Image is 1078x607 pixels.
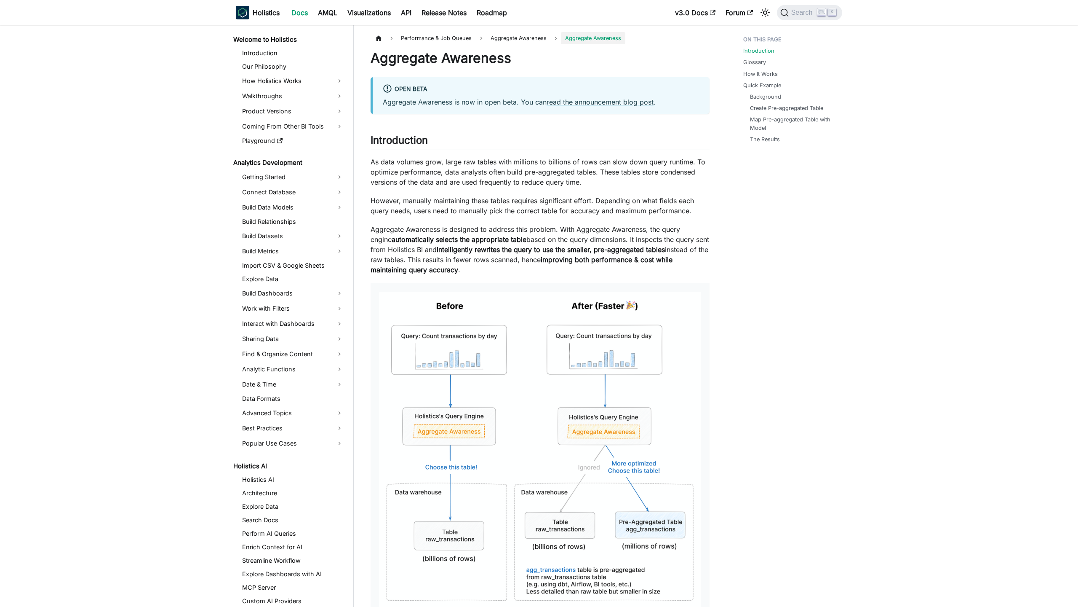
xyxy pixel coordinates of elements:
a: Release Notes [416,6,472,19]
a: Explore Data [240,501,346,513]
a: API [396,6,416,19]
nav: Breadcrumbs [371,32,710,44]
a: Data Formats [240,393,346,405]
a: Interact with Dashboards [240,317,346,330]
a: Sharing Data [240,332,346,346]
a: Build Relationships [240,216,346,228]
a: Build Metrics [240,244,346,258]
a: Background [750,93,781,101]
a: Import CSV & Google Sheets [240,260,346,271]
a: Architecture [240,487,346,499]
a: Welcome to Holistics [231,34,346,46]
b: Holistics [253,8,280,18]
strong: intelligently rewrites the query to use the smaller, pre-aggregated tables [437,245,665,254]
span: Aggregate Awareness [561,32,625,44]
span: Performance & Job Queues [397,32,476,44]
a: Glossary [743,58,766,66]
a: Quick Example [743,81,781,89]
a: Analytic Functions [240,363,346,376]
a: Enrich Context for AI [240,541,346,553]
a: Build Data Models [240,201,346,214]
a: Explore Data [240,273,346,285]
button: Switch between dark and light mode (currently light mode) [758,6,772,19]
a: Create Pre-aggregated Table [750,104,823,112]
kbd: K [828,8,836,16]
a: Search Docs [240,514,346,526]
span: Search [789,9,818,16]
h2: Introduction [371,134,710,150]
a: Introduction [240,47,346,59]
a: How Holistics Works [240,74,346,88]
a: Build Dashboards [240,287,346,300]
a: MCP Server [240,582,346,594]
a: read the announcement blog post [547,98,654,106]
nav: Docs sidebar [227,25,354,607]
a: Roadmap [472,6,512,19]
a: Coming From Other BI Tools [240,120,346,133]
p: However, manually maintaining these tables requires significant effort. Depending on what fields ... [371,196,710,216]
a: Advanced Topics [240,406,346,420]
a: v3.0 Docs [670,6,720,19]
a: Explore Dashboards with AI [240,568,346,580]
a: AMQL [313,6,342,19]
a: Date & Time [240,378,346,391]
div: Open Beta [383,84,699,95]
a: Our Philosophy [240,61,346,73]
button: Search (Ctrl+K) [777,5,842,20]
img: Holistics [236,6,249,19]
p: Aggregate Awareness is designed to address this problem. With Aggregate Awareness, the query engi... [371,224,710,275]
a: Streamline Workflow [240,555,346,567]
a: Find & Organize Content [240,347,346,361]
a: Build Datasets [240,229,346,243]
a: The Results [750,135,780,143]
a: Product Versions [240,105,346,118]
a: Popular Use Cases [240,437,346,450]
a: Connect Database [240,185,346,199]
a: HolisticsHolistics [236,6,280,19]
a: Docs [286,6,313,19]
a: Custom AI Providers [240,595,346,607]
span: Aggregate Awareness [486,32,551,44]
a: Playground [240,135,346,147]
a: Best Practices [240,422,346,435]
p: Aggregate Awareness is now in open beta. You can . [383,97,699,107]
a: Analytics Development [231,157,346,169]
a: Getting Started [240,170,346,184]
a: Map Pre-aggregated Table with Model [750,115,834,132]
strong: automatically selects the appropriate table [392,235,526,244]
p: As data volumes grow, large raw tables with millions to billions of rows can slow down query runt... [371,157,710,187]
a: Perform AI Queries [240,528,346,540]
a: How It Works [743,70,778,78]
a: Visualizations [342,6,396,19]
a: Walkthroughs [240,89,346,103]
a: Holistics AI [231,460,346,472]
a: Forum [720,6,758,19]
h1: Aggregate Awareness [371,50,710,67]
a: Home page [371,32,387,44]
a: Work with Filters [240,302,346,315]
a: Holistics AI [240,474,346,486]
a: Introduction [743,47,774,55]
